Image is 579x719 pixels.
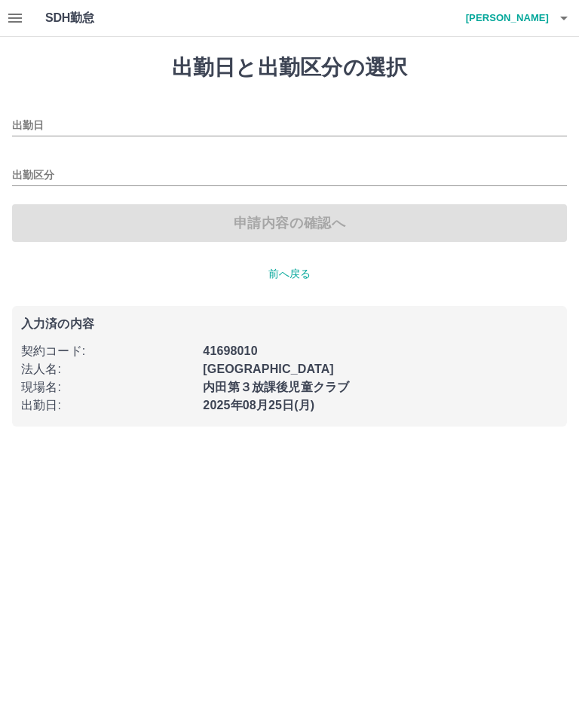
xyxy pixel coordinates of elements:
b: 41698010 [203,344,257,357]
p: 契約コード : [21,342,194,360]
h1: 出勤日と出勤区分の選択 [12,55,567,81]
p: 法人名 : [21,360,194,378]
b: [GEOGRAPHIC_DATA] [203,363,334,375]
p: 出勤日 : [21,396,194,415]
p: 前へ戻る [12,266,567,282]
b: 内田第３放課後児童クラブ [203,381,349,393]
b: 2025年08月25日(月) [203,399,314,412]
p: 現場名 : [21,378,194,396]
p: 入力済の内容 [21,318,558,330]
